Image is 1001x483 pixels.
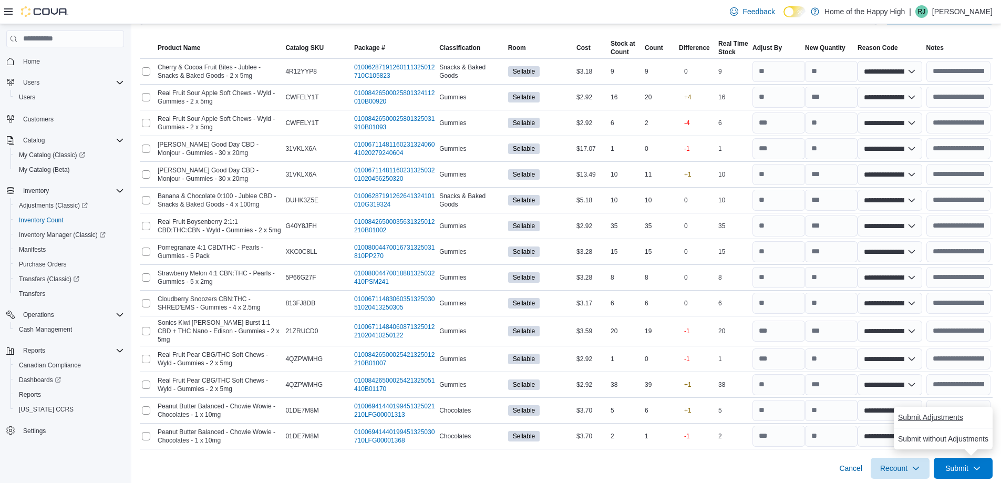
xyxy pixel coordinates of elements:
p: 0 [684,196,688,204]
span: XKC0C8LL [285,248,317,256]
span: CWFELY1T [285,93,318,101]
span: Catalog [19,134,124,147]
span: Customers [23,115,54,124]
div: $17.07 [574,142,608,155]
div: 8 [643,271,677,284]
span: Real Fruit Pear CBG/THC Soft Chews - Wyld - Gummies - 2 x 5mg [158,351,281,367]
div: 5 [716,404,750,417]
div: 8 [716,271,750,284]
button: Manifests [11,242,128,257]
span: Adjust By [752,44,782,52]
button: My Catalog (Beta) [11,162,128,177]
span: Real Fruit Sour Apple Soft Chews - Wyld - Gummies - 2 x 5mg [158,89,281,106]
a: Transfers (Classic) [15,273,84,285]
div: 38 [608,378,643,391]
span: Cherry & Cocoa Fruit Bites - Jublee - Snacks & Baked Goods - 2 x 5mg [158,63,281,80]
span: Canadian Compliance [19,361,81,369]
a: 01008004470018881325032410PSM241 [354,269,435,286]
span: Users [23,78,39,87]
div: Gummies [437,142,505,155]
span: Classification [439,44,480,52]
a: Dashboards [11,373,128,387]
span: Inventory Count [19,216,64,224]
span: Home [23,57,40,66]
a: 01008426500035631325012210B01002 [354,218,435,234]
span: Manifests [15,243,124,256]
span: My Catalog (Classic) [15,149,124,161]
button: [US_STATE] CCRS [11,402,128,417]
span: My Catalog (Beta) [15,163,124,176]
span: Sellable [513,273,535,282]
span: Sellable [508,326,540,336]
div: 0 [643,142,677,155]
span: Sellable [508,298,540,309]
div: Gummies [437,271,505,284]
div: Gummies [437,168,505,181]
div: Gummies [437,91,505,104]
span: CWFELY1T [285,119,318,127]
div: Snacks & Baked Goods [437,61,505,82]
a: Customers [19,113,58,126]
button: Reports [11,387,128,402]
div: 1 [716,142,750,155]
a: Inventory Count [15,214,68,227]
span: Users [19,93,35,101]
div: $3.70 [574,430,608,443]
span: 31VKLX6A [285,170,316,179]
button: Customers [2,111,128,126]
span: RJ [918,5,926,18]
p: Home of the Happy High [824,5,905,18]
button: Cash Management [11,322,128,337]
div: 0 [643,353,677,365]
div: $3.17 [574,297,608,310]
div: $2.92 [574,91,608,104]
p: +1 [684,406,692,415]
div: Count [611,48,635,56]
a: 0100671148116023132406041020279240604 [354,140,435,157]
span: Sellable [513,380,535,389]
span: Operations [19,309,124,321]
span: Adjustments (Classic) [19,201,88,210]
span: 4QZPWMHG [285,381,323,389]
span: Cloudberry Snoozers CBN:THC - SHRED'EMS - Gummies - 4 x 2.5mg [158,295,281,312]
p: 0 [684,299,688,307]
div: 35 [608,220,643,232]
span: Package # [354,44,385,52]
div: 9 [716,65,750,78]
a: My Catalog (Beta) [15,163,74,176]
div: 10 [643,194,677,207]
span: My Catalog (Classic) [19,151,85,159]
span: Strawberry Melon 4:1 CBN:THC - Pearls - Gummies - 5 x 2mg [158,269,281,286]
a: Adjustments (Classic) [15,199,92,212]
div: 1 [716,353,750,365]
span: Operations [23,311,54,319]
button: Inventory [2,183,128,198]
div: $2.92 [574,353,608,365]
button: Product Name [156,42,283,54]
div: $5.18 [574,194,608,207]
span: Inventory [19,184,124,197]
span: G40Y8JFH [285,222,316,230]
p: | [909,5,911,18]
a: 01008426500025421325012210B01007 [354,351,435,367]
button: Recount [871,458,930,479]
button: Operations [19,309,58,321]
span: Users [19,76,124,89]
a: Settings [19,425,50,437]
div: 9 [643,65,677,78]
button: Purchase Orders [11,257,128,272]
a: 0100671148306035132503051020413250305 [354,295,435,312]
button: Users [11,90,128,105]
button: Cost [574,42,608,54]
p: 0 [684,222,688,230]
span: Stock at Count [611,39,635,56]
div: 39 [643,378,677,391]
img: Cova [21,6,68,17]
p: +1 [684,170,692,179]
span: Sellable [508,169,540,180]
a: 0100671148406087132501221020410250122 [354,323,435,340]
span: Cost [576,44,591,52]
button: Catalog [19,134,49,147]
div: Chocolates [437,430,505,443]
button: Transfers [11,286,128,301]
